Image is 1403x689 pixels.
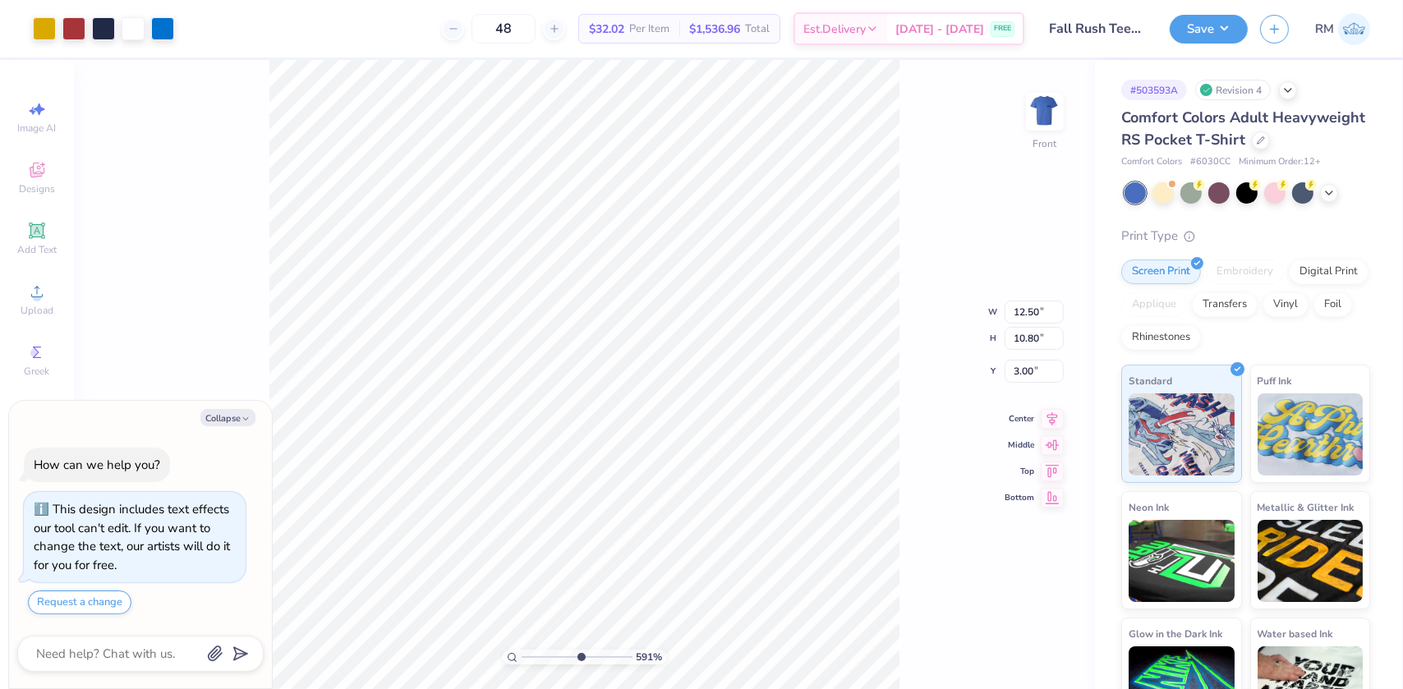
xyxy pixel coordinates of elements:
[1170,15,1248,44] button: Save
[1005,413,1034,425] span: Center
[1263,292,1309,317] div: Vinyl
[689,21,740,38] span: $1,536.96
[1315,13,1370,45] a: RM
[1121,325,1201,350] div: Rhinestones
[17,243,57,256] span: Add Text
[34,457,160,473] div: How can we help you?
[34,501,230,573] div: This design includes text effects our tool can't edit. If you want to change the text, our artist...
[1005,492,1034,503] span: Bottom
[28,590,131,614] button: Request a change
[1129,625,1222,642] span: Glow in the Dark Ink
[1289,260,1368,284] div: Digital Print
[1258,625,1333,642] span: Water based Ink
[1129,372,1172,389] span: Standard
[21,304,53,317] span: Upload
[1313,292,1352,317] div: Foil
[637,650,663,664] span: 591 %
[803,21,866,38] span: Est. Delivery
[895,21,984,38] span: [DATE] - [DATE]
[1005,439,1034,451] span: Middle
[1121,108,1365,149] span: Comfort Colors Adult Heavyweight RS Pocket T-Shirt
[1129,520,1235,602] img: Neon Ink
[1121,80,1187,100] div: # 503593A
[1258,520,1364,602] img: Metallic & Glitter Ink
[994,23,1011,34] span: FREE
[19,182,55,195] span: Designs
[1129,393,1235,475] img: Standard
[1258,372,1292,389] span: Puff Ink
[1338,13,1370,45] img: Roberta Manuel
[1121,260,1201,284] div: Screen Print
[1192,292,1258,317] div: Transfers
[1121,227,1370,246] div: Print Type
[1190,155,1230,169] span: # 6030CC
[1037,12,1157,45] input: Untitled Design
[1195,80,1271,100] div: Revision 4
[589,21,624,38] span: $32.02
[1239,155,1321,169] span: Minimum Order: 12 +
[1258,393,1364,475] img: Puff Ink
[25,365,50,378] span: Greek
[1005,466,1034,477] span: Top
[18,122,57,135] span: Image AI
[1028,95,1061,128] img: Front
[1129,498,1169,516] span: Neon Ink
[1121,155,1182,169] span: Comfort Colors
[1121,292,1187,317] div: Applique
[1315,20,1334,39] span: RM
[1033,136,1057,151] div: Front
[1258,498,1355,516] span: Metallic & Glitter Ink
[745,21,770,38] span: Total
[1206,260,1284,284] div: Embroidery
[629,21,669,38] span: Per Item
[471,14,536,44] input: – –
[200,409,255,426] button: Collapse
